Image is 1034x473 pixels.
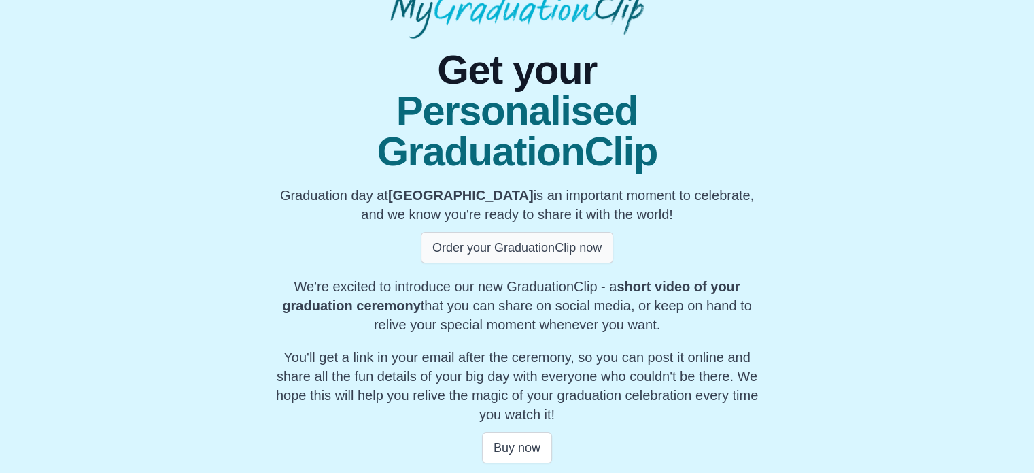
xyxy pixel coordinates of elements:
p: We're excited to introduce our new GraduationClip - a that you can share on social media, or keep... [275,277,759,334]
button: Buy now [482,432,552,463]
p: You'll get a link in your email after the ceremony, so you can post it online and share all the f... [275,348,759,424]
p: Graduation day at is an important moment to celebrate, and we know you're ready to share it with ... [275,186,759,224]
b: [GEOGRAPHIC_DATA] [388,188,534,203]
span: Personalised GraduationClip [275,91,759,172]
span: Get your [275,50,759,91]
button: Order your GraduationClip now [421,232,613,263]
b: short video of your graduation ceremony [282,279,740,313]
